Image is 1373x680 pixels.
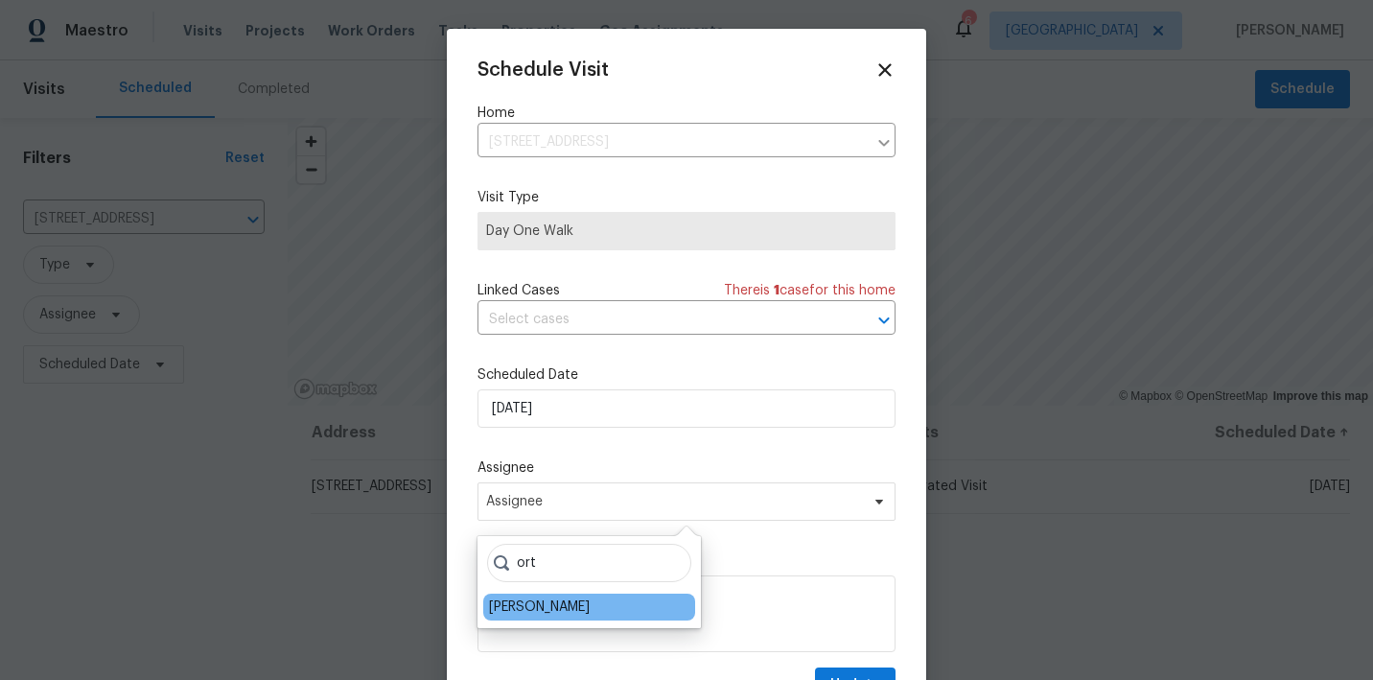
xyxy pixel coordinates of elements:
label: Visit Type [477,188,896,207]
span: 1 [774,284,780,297]
input: M/D/YYYY [477,389,896,428]
span: There is case for this home [724,281,896,300]
label: Assignee [477,458,896,478]
span: Schedule Visit [477,60,609,80]
span: Assignee [486,494,862,509]
label: Scheduled Date [477,365,896,385]
span: Close [874,59,896,81]
button: Open [871,307,897,334]
div: [PERSON_NAME] [489,598,590,617]
input: Select cases [477,305,842,335]
span: Linked Cases [477,281,560,300]
label: Home [477,104,896,123]
input: Enter in an address [477,128,867,157]
span: Day One Walk [486,222,887,241]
